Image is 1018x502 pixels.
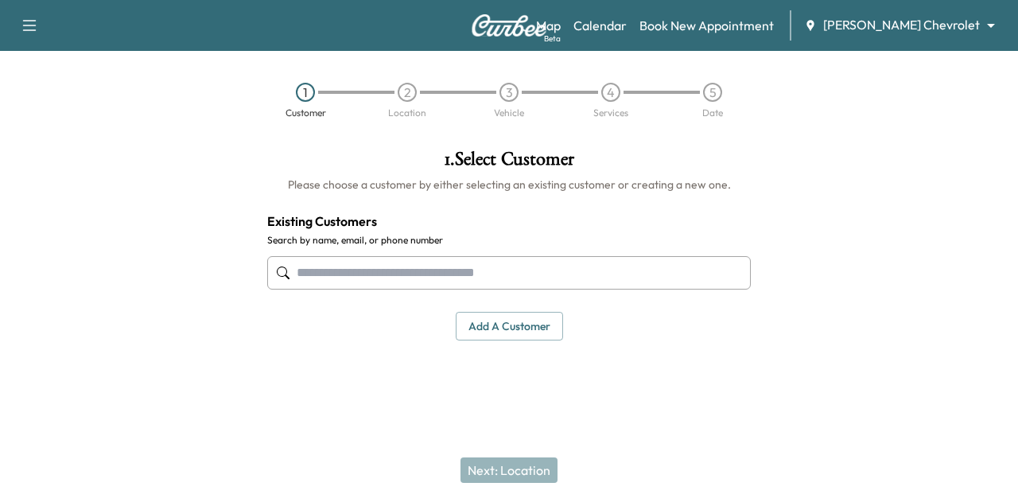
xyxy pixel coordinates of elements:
div: Services [593,108,628,118]
h4: Existing Customers [267,212,751,231]
div: 3 [499,83,519,102]
div: 4 [601,83,620,102]
div: 5 [703,83,722,102]
button: Add a customer [456,312,563,341]
div: Location [388,108,426,118]
h1: 1 . Select Customer [267,150,751,177]
h6: Please choose a customer by either selecting an existing customer or creating a new one. [267,177,751,193]
div: Vehicle [494,108,524,118]
a: Book New Appointment [639,16,774,35]
div: Date [702,108,723,118]
label: Search by name, email, or phone number [267,234,751,247]
a: MapBeta [536,16,561,35]
div: Beta [544,33,561,45]
span: [PERSON_NAME] Chevrolet [823,16,980,34]
div: 2 [398,83,417,102]
div: Customer [286,108,326,118]
div: 1 [296,83,315,102]
img: Curbee Logo [471,14,547,37]
a: Calendar [573,16,627,35]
